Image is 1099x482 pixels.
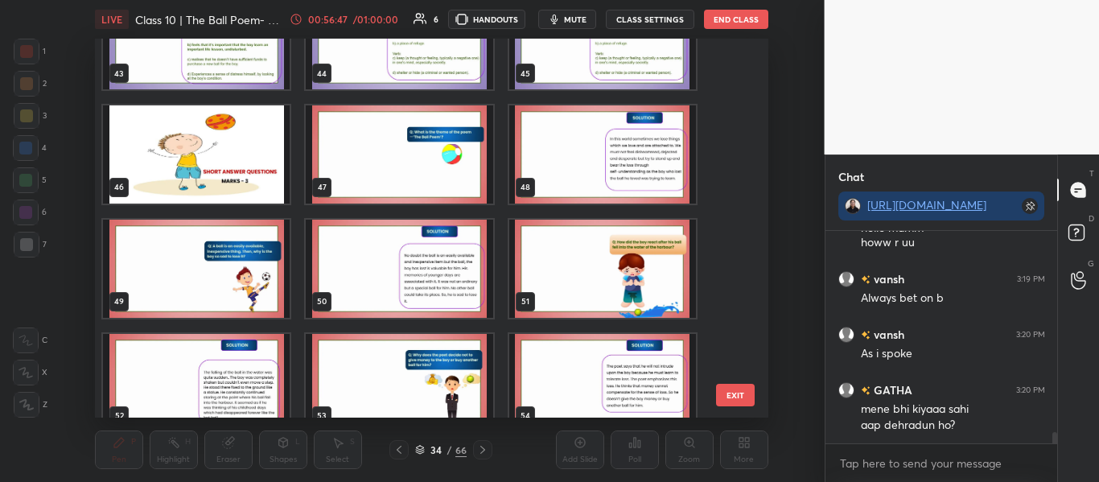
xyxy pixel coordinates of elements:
[825,231,1058,443] div: grid
[564,14,587,25] span: mute
[1089,167,1094,179] p: T
[838,327,854,343] img: default.png
[13,167,47,193] div: 5
[508,220,695,318] img: 175939513678B8F9.pdf
[103,105,290,204] img: 175939513678B8F9.pdf
[861,275,871,284] img: no-rating-badge.077c3623.svg
[871,270,904,287] h6: vansh
[447,445,452,455] div: /
[13,360,47,385] div: X
[306,14,351,24] div: 00:56:47
[704,10,768,29] button: End Class
[455,443,467,457] div: 66
[13,135,47,161] div: 4
[306,334,492,432] img: 175939513678B8F9.pdf
[606,10,694,29] button: CLASS SETTINGS
[871,381,912,398] h6: GATHA
[1017,274,1045,284] div: 3:19 PM
[448,10,525,29] button: HANDOUTS
[871,326,904,343] h6: vansh
[508,105,695,204] img: 175939513678B8F9.pdf
[428,445,444,455] div: 34
[861,331,871,340] img: no-rating-badge.077c3623.svg
[861,402,1045,418] div: mene bhi kiyaaa sahi
[861,418,1045,434] div: aap dehradun ho?
[434,15,438,23] div: 6
[351,14,401,24] div: / 01:00:00
[538,10,596,29] button: mute
[1016,385,1045,395] div: 3:20 PM
[845,198,861,214] img: 6783db07291b471096590914f250cd27.jpg
[508,334,695,432] img: 175939513678B8F9.pdf
[95,10,129,29] div: LIVE
[861,290,1045,307] div: Always bet on b
[861,220,1045,251] div: hello mamm howw r uu
[1088,257,1094,270] p: G
[861,346,1045,362] div: As i spoke
[14,39,46,64] div: 1
[13,328,47,353] div: C
[103,334,290,432] img: 175939513678B8F9.pdf
[103,220,290,318] img: 175939513678B8F9.pdf
[1089,212,1094,225] p: D
[838,271,854,287] img: default.png
[14,71,47,97] div: 2
[306,105,492,204] img: 175939513678B8F9.pdf
[95,39,740,418] div: grid
[14,392,47,418] div: Z
[1016,330,1045,340] div: 3:20 PM
[13,200,47,225] div: 6
[838,382,854,398] img: default.png
[716,384,755,406] button: EXIT
[14,103,47,129] div: 3
[306,220,492,318] img: 175939513678B8F9.pdf
[861,386,871,395] img: no-rating-badge.077c3623.svg
[867,197,986,212] a: [URL][DOMAIN_NAME]
[14,232,47,257] div: 7
[135,12,283,27] h4: Class 10 | The Ball Poem- One Shot | Use Code OP05
[825,155,877,198] p: Chat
